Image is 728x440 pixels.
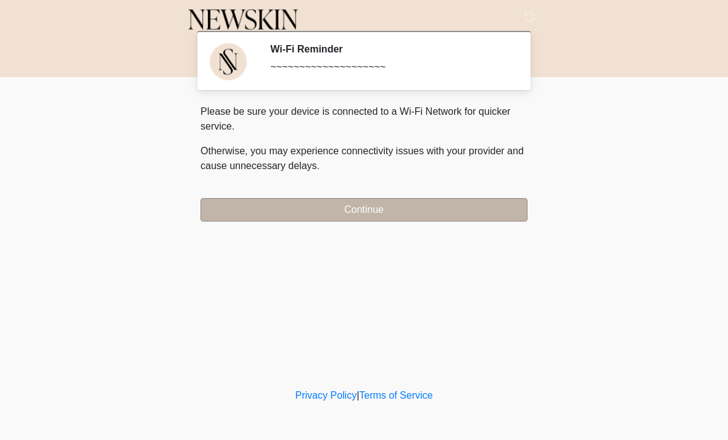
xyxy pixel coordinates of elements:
img: Agent Avatar [210,43,247,80]
a: | [357,390,359,401]
a: Terms of Service [359,390,432,401]
p: Otherwise, you may experience connectivity issues with your provider and cause unnecessary delays [201,144,527,173]
span: . [317,160,320,171]
div: ~~~~~~~~~~~~~~~~~~~~ [270,60,509,75]
h2: Wi-Fi Reminder [270,43,509,55]
a: Privacy Policy [296,390,357,401]
img: Newskin Logo [188,9,298,30]
button: Continue [201,198,527,222]
p: Please be sure your device is connected to a Wi-Fi Network for quicker service. [201,104,527,134]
